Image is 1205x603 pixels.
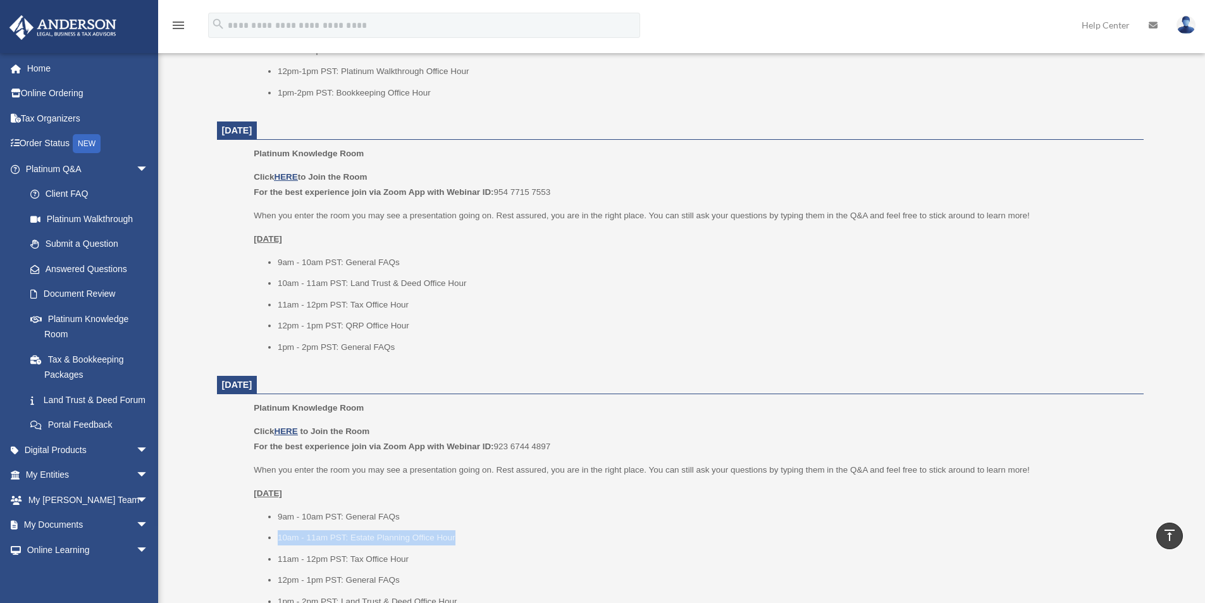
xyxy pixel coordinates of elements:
[18,282,168,307] a: Document Review
[274,172,297,182] a: HERE
[254,149,364,158] span: Platinum Knowledge Room
[136,463,161,488] span: arrow_drop_down
[6,15,120,40] img: Anderson Advisors Platinum Portal
[254,426,300,436] b: Click
[171,18,186,33] i: menu
[254,424,1134,454] p: 923 6744 4897
[171,22,186,33] a: menu
[18,387,168,413] a: Land Trust & Deed Forum
[278,573,1135,588] li: 12pm - 1pm PST: General FAQs
[211,17,225,31] i: search
[136,487,161,513] span: arrow_drop_down
[136,537,161,563] span: arrow_drop_down
[18,306,161,347] a: Platinum Knowledge Room
[9,537,168,563] a: Online Learningarrow_drop_down
[9,513,168,538] a: My Documentsarrow_drop_down
[254,463,1134,478] p: When you enter the room you may see a presentation going on. Rest assured, you are in the right p...
[1156,523,1183,549] a: vertical_align_top
[278,85,1135,101] li: 1pm-2pm PST: Bookkeeping Office Hour
[18,256,168,282] a: Answered Questions
[9,106,168,131] a: Tax Organizers
[18,347,168,387] a: Tax & Bookkeeping Packages
[18,413,168,438] a: Portal Feedback
[136,513,161,538] span: arrow_drop_down
[9,156,168,182] a: Platinum Q&Aarrow_drop_down
[254,187,493,197] b: For the best experience join via Zoom App with Webinar ID:
[278,318,1135,333] li: 12pm - 1pm PST: QRP Office Hour
[278,530,1135,545] li: 10am - 11am PST: Estate Planning Office Hour
[278,297,1135,313] li: 11am - 12pm PST: Tax Office Hour
[136,156,161,182] span: arrow_drop_down
[278,255,1135,270] li: 9am - 10am PST: General FAQs
[9,463,168,488] a: My Entitiesarrow_drop_down
[254,234,282,244] u: [DATE]
[254,172,367,182] b: Click to Join the Room
[136,437,161,463] span: arrow_drop_down
[18,206,168,232] a: Platinum Walkthrough
[9,56,168,81] a: Home
[278,509,1135,525] li: 9am - 10am PST: General FAQs
[9,487,168,513] a: My [PERSON_NAME] Teamarrow_drop_down
[254,403,364,413] span: Platinum Knowledge Room
[222,380,252,390] span: [DATE]
[278,276,1135,291] li: 10am - 11am PST: Land Trust & Deed Office Hour
[9,131,168,157] a: Order StatusNEW
[254,488,282,498] u: [DATE]
[1162,528,1177,543] i: vertical_align_top
[9,437,168,463] a: Digital Productsarrow_drop_down
[254,208,1134,223] p: When you enter the room you may see a presentation going on. Rest assured, you are in the right p...
[18,182,168,207] a: Client FAQ
[9,81,168,106] a: Online Ordering
[18,232,168,257] a: Submit a Question
[300,426,370,436] b: to Join the Room
[1177,16,1196,34] img: User Pic
[222,125,252,135] span: [DATE]
[278,340,1135,355] li: 1pm - 2pm PST: General FAQs
[278,64,1135,79] li: 12pm-1pm PST: Platinum Walkthrough Office Hour
[278,552,1135,567] li: 11am - 12pm PST: Tax Office Hour
[73,134,101,153] div: NEW
[254,170,1134,199] p: 954 7715 7553
[274,426,297,436] a: HERE
[254,442,493,451] b: For the best experience join via Zoom App with Webinar ID:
